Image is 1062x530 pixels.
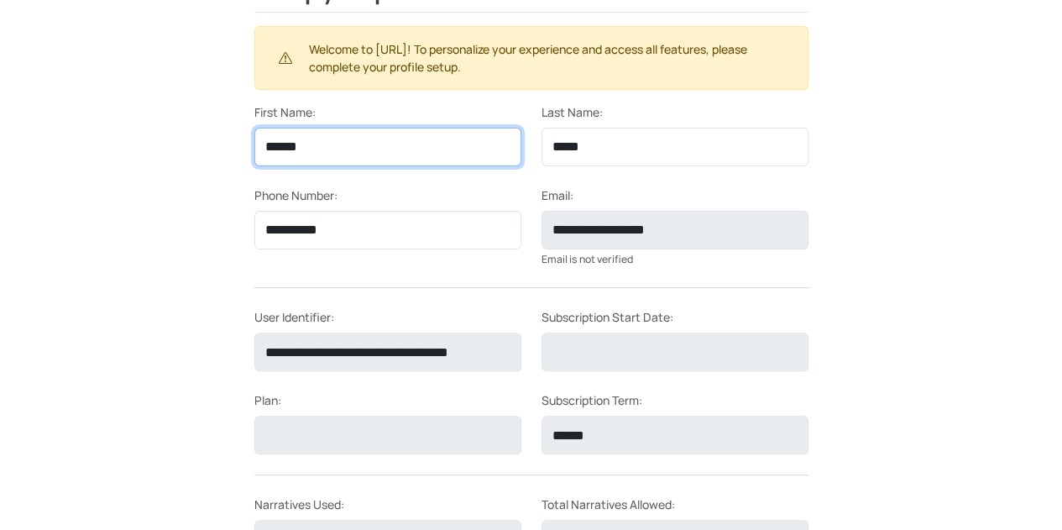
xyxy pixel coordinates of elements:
label: Subscription Start Date: [541,308,673,326]
label: Plan: [254,391,281,409]
label: Email: [541,186,573,204]
label: Phone Number: [254,186,337,204]
div: Welcome to [URL]! To personalize your experience and access all features, please complete your pr... [254,26,808,90]
small: Email is not verified [541,252,633,266]
label: User Identifier: [254,308,334,326]
label: Last Name: [541,103,603,121]
label: First Name: [254,103,316,121]
label: Total Narratives Allowed: [541,496,675,513]
label: Subscription Term: [541,391,642,409]
label: Narratives Used: [254,496,344,513]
